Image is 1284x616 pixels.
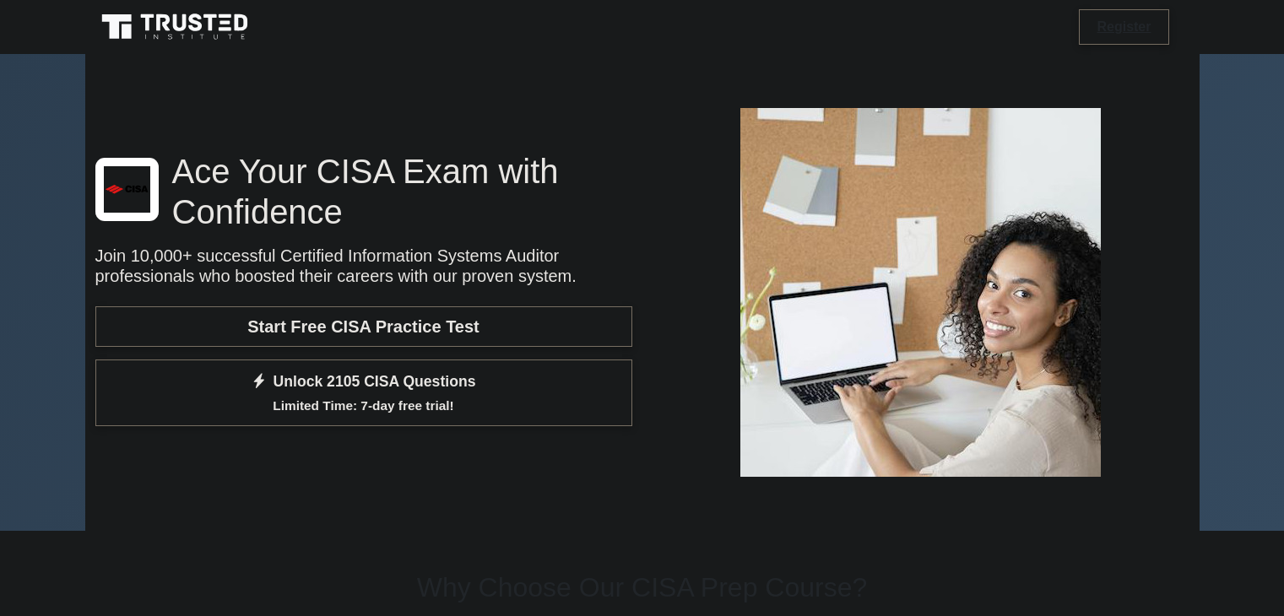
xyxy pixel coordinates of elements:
small: Limited Time: 7-day free trial! [116,396,611,415]
h1: Ace Your CISA Exam with Confidence [95,151,632,232]
h2: Why Choose Our CISA Prep Course? [95,571,1189,603]
a: Register [1086,16,1161,37]
p: Join 10,000+ successful Certified Information Systems Auditor professionals who boosted their car... [95,246,632,286]
a: Unlock 2105 CISA QuestionsLimited Time: 7-day free trial! [95,359,632,427]
a: Start Free CISA Practice Test [95,306,632,347]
